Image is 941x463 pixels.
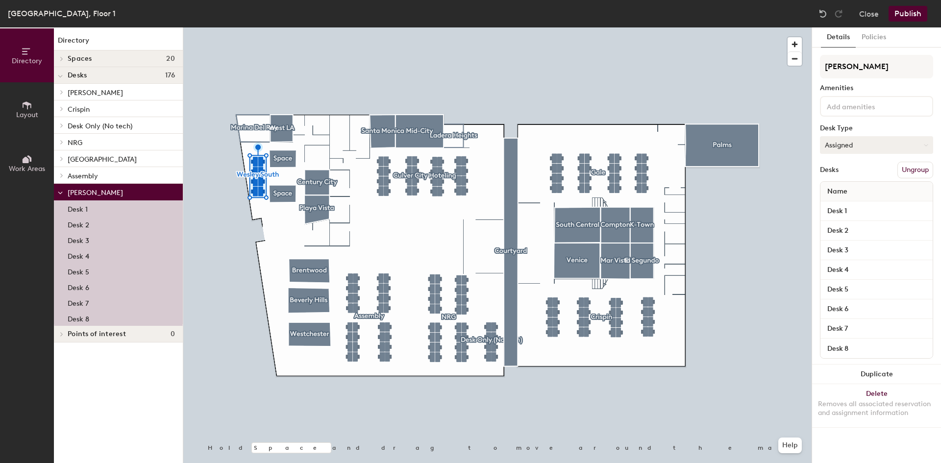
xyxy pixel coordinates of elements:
span: NRG [68,139,82,147]
span: Layout [16,111,38,119]
p: Desk 3 [68,234,89,245]
input: Add amenities [825,100,913,112]
h1: Directory [54,35,183,50]
span: Name [822,183,852,200]
button: Help [778,438,802,453]
span: 0 [171,330,175,338]
p: Desk 1 [68,202,88,214]
span: Directory [12,57,42,65]
p: Desk 4 [68,249,89,261]
p: Desk 2 [68,218,89,229]
button: Assigned [820,136,933,154]
p: Desk 5 [68,265,89,276]
input: Unnamed desk [822,244,931,257]
p: Desk 8 [68,312,89,323]
p: Desk 6 [68,281,89,292]
input: Unnamed desk [822,263,931,277]
span: Work Areas [9,165,45,173]
input: Unnamed desk [822,341,931,355]
span: 176 [165,72,175,79]
input: Unnamed desk [822,302,931,316]
button: Policies [856,27,892,48]
input: Unnamed desk [822,204,931,218]
input: Unnamed desk [822,224,931,238]
img: Undo [818,9,828,19]
button: Duplicate [812,365,941,384]
button: Ungroup [897,162,933,178]
span: 20 [166,55,175,63]
span: Assembly [68,172,98,180]
input: Unnamed desk [822,283,931,296]
div: Removes all associated reservation and assignment information [818,400,935,417]
div: Amenities [820,84,933,92]
p: Desk 7 [68,296,89,308]
span: [GEOGRAPHIC_DATA] [68,155,137,164]
span: [PERSON_NAME] [68,89,123,97]
div: Desks [820,166,839,174]
input: Unnamed desk [822,322,931,336]
div: [GEOGRAPHIC_DATA], Floor 1 [8,7,116,20]
span: Points of interest [68,330,126,338]
img: Redo [834,9,843,19]
span: Crispin [68,105,90,114]
span: Desk Only (No tech) [68,122,132,130]
div: Desk Type [820,124,933,132]
button: Publish [889,6,927,22]
button: DeleteRemoves all associated reservation and assignment information [812,384,941,427]
span: Spaces [68,55,92,63]
span: [PERSON_NAME] [68,189,123,197]
button: Details [821,27,856,48]
span: Desks [68,72,87,79]
button: Close [859,6,879,22]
